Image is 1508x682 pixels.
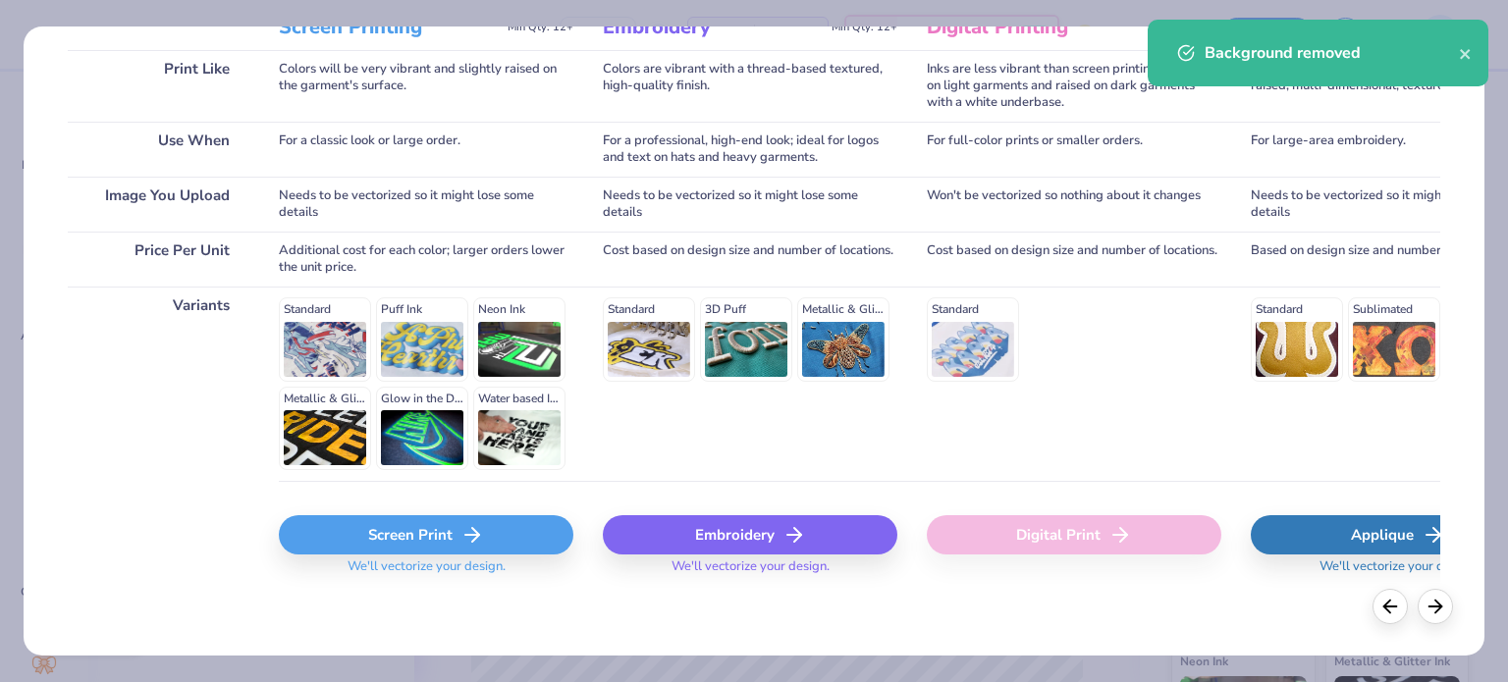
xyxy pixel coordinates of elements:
div: Background removed [1205,41,1459,65]
div: Won't be vectorized so nothing about it changes [927,177,1221,232]
span: We'll vectorize your design. [1312,558,1485,587]
div: Variants [68,287,249,481]
div: Colors will be very vibrant and slightly raised on the garment's surface. [279,50,573,122]
div: Cost based on design size and number of locations. [927,232,1221,287]
span: We'll vectorize your design. [664,558,837,587]
div: For a professional, high-end look; ideal for logos and text on hats and heavy garments. [603,122,897,177]
div: Needs to be vectorized so it might lose some details [279,177,573,232]
div: Print Like [68,50,249,122]
div: Inks are less vibrant than screen printing; smooth on light garments and raised on dark garments ... [927,50,1221,122]
div: Embroidery [603,515,897,554]
h3: Embroidery [603,15,824,40]
span: Min Qty: 12+ [508,21,573,34]
div: Use When [68,122,249,177]
div: Additional cost for each color; larger orders lower the unit price. [279,232,573,287]
div: Digital Print [927,515,1221,554]
div: Screen Print [279,515,573,554]
div: Cost based on design size and number of locations. [603,232,897,287]
div: Price Per Unit [68,232,249,287]
span: We'll vectorize your design. [340,558,513,587]
span: Min Qty: 12+ [832,21,897,34]
h3: Digital Printing [927,15,1148,40]
h3: Screen Printing [279,15,500,40]
div: Colors are vibrant with a thread-based textured, high-quality finish. [603,50,897,122]
button: close [1459,41,1473,65]
div: For a classic look or large order. [279,122,573,177]
div: For full-color prints or smaller orders. [927,122,1221,177]
div: Needs to be vectorized so it might lose some details [603,177,897,232]
div: Image You Upload [68,177,249,232]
